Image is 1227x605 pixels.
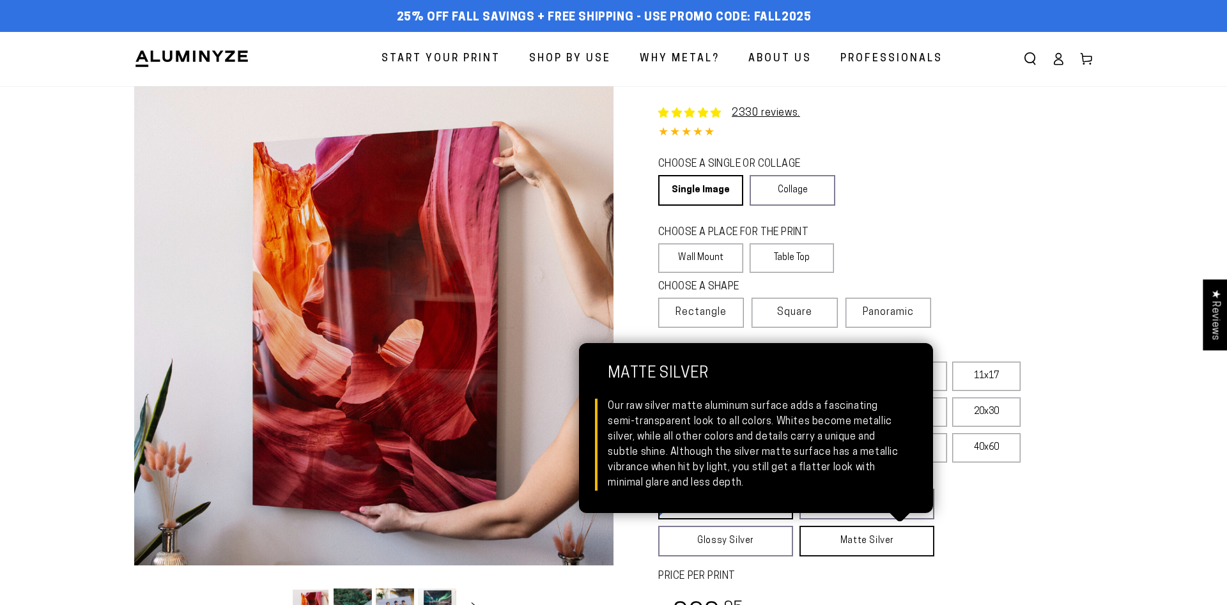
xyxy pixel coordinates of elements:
[658,280,824,295] legend: CHOOSE A SHAPE
[799,526,934,556] a: Matte Silver
[372,42,510,76] a: Start Your Print
[750,243,835,273] label: Table Top
[952,433,1021,463] label: 40x60
[658,526,793,556] a: Glossy Silver
[1016,45,1044,73] summary: Search our site
[675,305,727,320] span: Rectangle
[608,365,904,399] strong: Matte Silver
[630,42,729,76] a: Why Metal?
[658,243,743,273] label: Wall Mount
[952,362,1021,391] label: 11x17
[732,108,800,118] a: 2330 reviews.
[382,50,500,68] span: Start Your Print
[397,11,812,25] span: 25% off FALL Savings + Free Shipping - Use Promo Code: FALL2025
[863,307,914,318] span: Panoramic
[658,175,743,206] a: Single Image
[529,50,611,68] span: Shop By Use
[520,42,621,76] a: Shop By Use
[658,569,1093,584] label: PRICE PER PRINT
[640,50,720,68] span: Why Metal?
[658,157,823,172] legend: CHOOSE A SINGLE OR COLLAGE
[750,175,835,206] a: Collage
[1203,279,1227,350] div: Click to open Judge.me floating reviews tab
[608,399,904,491] div: Our raw silver matte aluminum surface adds a fascinating semi-transparent look to all colors. Whi...
[658,226,822,240] legend: CHOOSE A PLACE FOR THE PRINT
[748,50,812,68] span: About Us
[134,49,249,68] img: Aluminyze
[952,397,1021,427] label: 20x30
[840,50,943,68] span: Professionals
[739,42,821,76] a: About Us
[777,305,812,320] span: Square
[658,124,1093,142] div: 4.85 out of 5.0 stars
[831,42,952,76] a: Professionals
